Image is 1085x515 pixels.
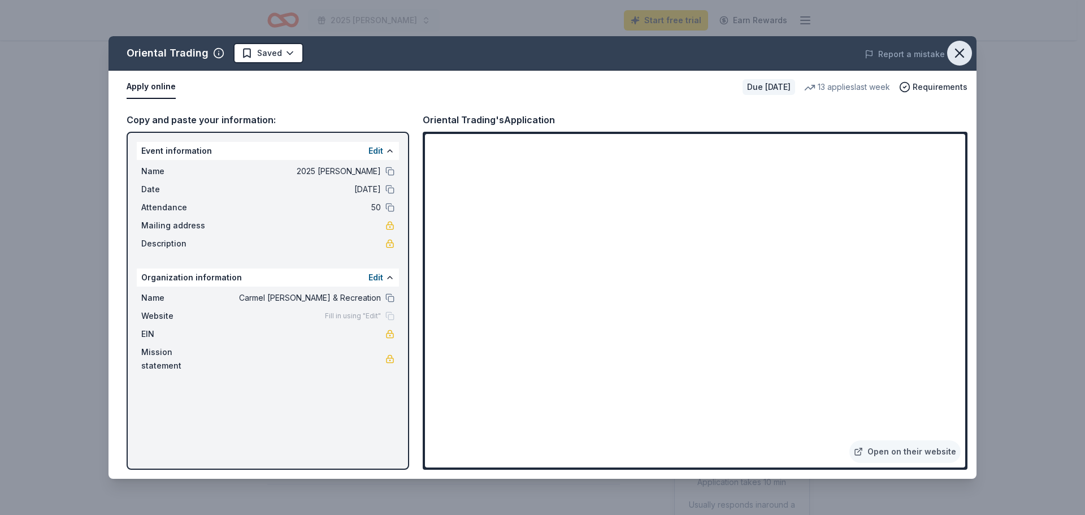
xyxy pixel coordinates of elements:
[141,309,217,323] span: Website
[804,80,890,94] div: 13 applies last week
[217,165,381,178] span: 2025 [PERSON_NAME]
[913,80,967,94] span: Requirements
[743,79,795,95] div: Due [DATE]
[141,219,217,232] span: Mailing address
[127,44,209,62] div: Oriental Trading
[368,271,383,284] button: Edit
[849,440,961,463] a: Open on their website
[137,142,399,160] div: Event information
[127,75,176,99] button: Apply online
[865,47,945,61] button: Report a mistake
[141,327,217,341] span: EIN
[217,201,381,214] span: 50
[141,345,217,373] span: Mission statement
[141,183,217,196] span: Date
[423,112,555,127] div: Oriental Trading's Application
[137,269,399,287] div: Organization information
[217,291,381,305] span: Carmel [PERSON_NAME] & Recreation
[127,112,409,127] div: Copy and paste your information:
[257,46,282,60] span: Saved
[141,201,217,214] span: Attendance
[325,311,381,321] span: Fill in using "Edit"
[217,183,381,196] span: [DATE]
[899,80,967,94] button: Requirements
[141,165,217,178] span: Name
[233,43,303,63] button: Saved
[368,144,383,158] button: Edit
[141,291,217,305] span: Name
[141,237,217,250] span: Description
